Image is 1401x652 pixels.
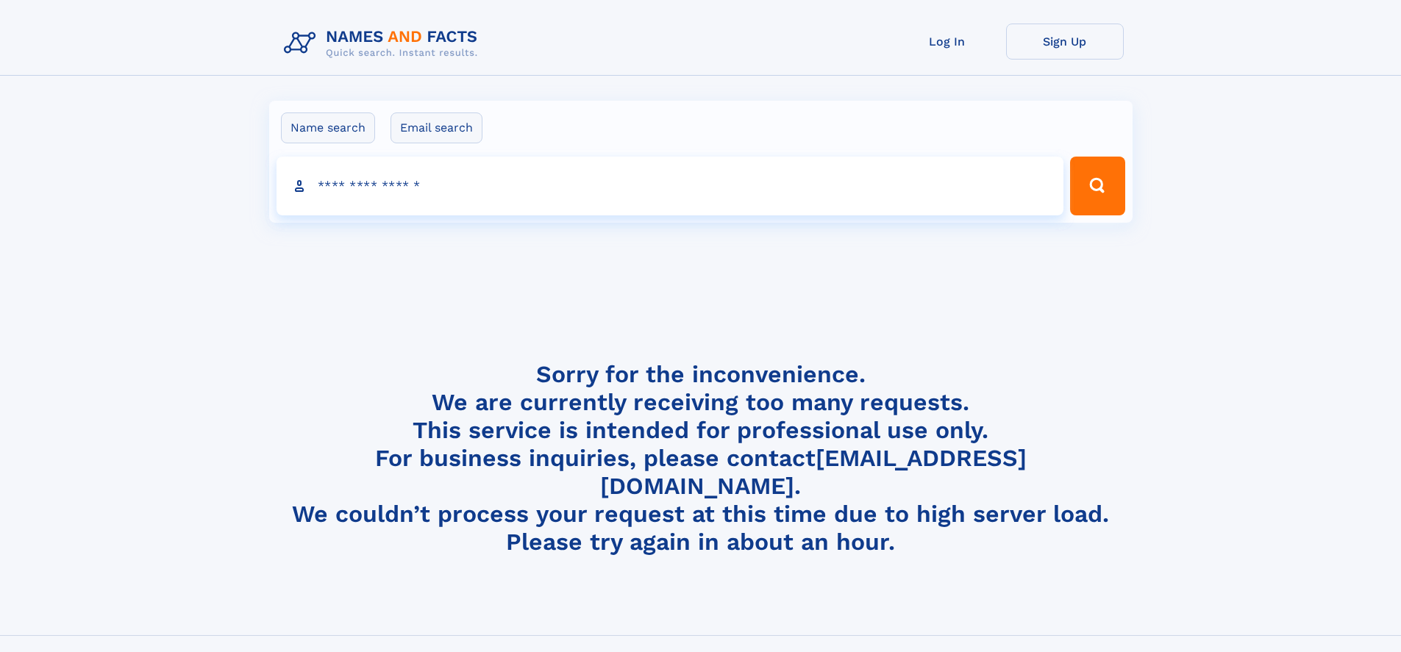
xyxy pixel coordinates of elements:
[888,24,1006,60] a: Log In
[278,24,490,63] img: Logo Names and Facts
[600,444,1027,500] a: [EMAIL_ADDRESS][DOMAIN_NAME]
[277,157,1064,215] input: search input
[1006,24,1124,60] a: Sign Up
[278,360,1124,556] h4: Sorry for the inconvenience. We are currently receiving too many requests. This service is intend...
[391,112,482,143] label: Email search
[281,112,375,143] label: Name search
[1070,157,1124,215] button: Search Button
